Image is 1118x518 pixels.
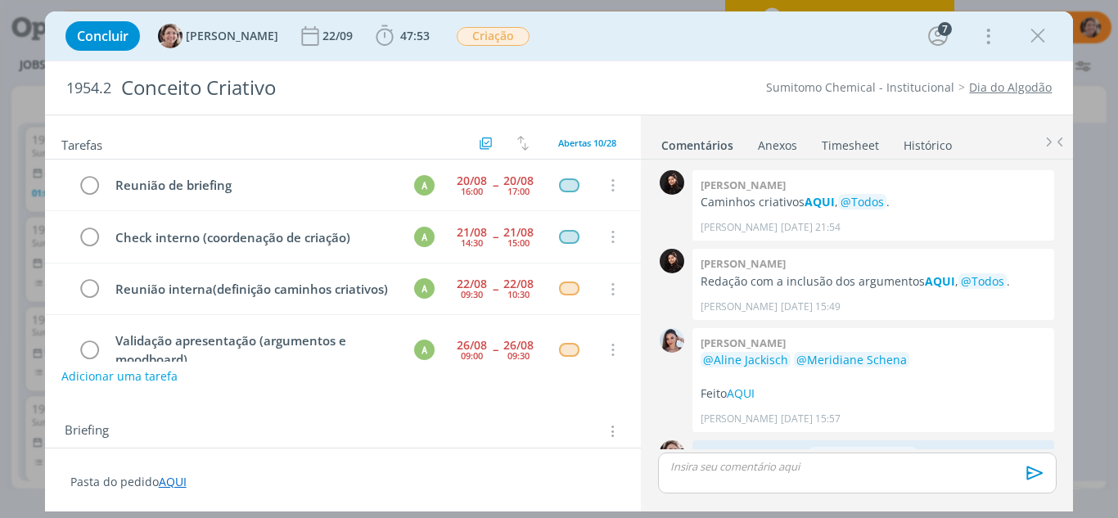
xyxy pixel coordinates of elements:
[493,283,498,295] span: --
[400,28,430,43] span: 47:53
[61,133,102,153] span: Tarefas
[457,27,530,46] span: Criação
[457,340,487,351] div: 26/08
[70,474,616,490] p: Pasta do pedido
[186,30,278,42] span: [PERSON_NAME]
[701,300,778,314] p: [PERSON_NAME]
[109,331,399,369] div: Validação apresentação (argumentos e moodboard)
[517,136,529,151] img: arrow-down-up.svg
[65,421,109,442] span: Briefing
[372,23,434,49] button: 47:53
[903,130,953,154] a: Histórico
[457,278,487,290] div: 22/08
[758,137,797,154] div: Anexos
[660,440,684,465] img: A
[558,137,616,149] span: Abertas 10/28
[61,362,178,391] button: Adicionar uma tarefa
[412,224,436,249] button: A
[412,277,436,301] button: A
[701,273,1046,290] p: Redação com a inclusão dos argumentos , .
[503,227,534,238] div: 21/08
[961,273,1004,289] span: @Todos
[461,187,483,196] div: 16:00
[503,278,534,290] div: 22/08
[781,220,841,235] span: [DATE] 21:54
[493,344,498,355] span: --
[805,194,835,209] a: AQUI
[414,227,435,247] div: A
[703,352,788,367] span: @Aline Jackisch
[65,21,140,51] button: Concluir
[701,412,778,426] p: [PERSON_NAME]
[45,11,1074,511] div: dialog
[812,447,914,462] span: @[PERSON_NAME]
[701,385,1046,402] p: Feito
[412,337,436,362] button: A
[507,351,530,360] div: 09:30
[493,179,498,191] span: --
[461,238,483,247] div: 14:30
[414,278,435,299] div: A
[781,412,841,426] span: [DATE] 15:57
[701,256,786,271] b: [PERSON_NAME]
[701,220,778,235] p: [PERSON_NAME]
[115,68,634,108] div: Conceito Criativo
[109,175,399,196] div: Reunião de briefing
[796,352,907,367] span: @Meridiane Schena
[503,340,534,351] div: 26/08
[158,24,278,48] button: A[PERSON_NAME]
[660,170,684,195] img: L
[925,23,951,49] button: 7
[925,273,955,289] a: AQUI
[660,249,684,273] img: L
[841,194,884,209] span: @Todos
[660,130,734,154] a: Comentários
[109,227,399,248] div: Check interno (coordenação de criação)
[701,336,786,350] b: [PERSON_NAME]
[938,22,952,36] div: 7
[701,178,786,192] b: [PERSON_NAME]
[507,290,530,299] div: 10:30
[456,26,530,47] button: Criação
[414,175,435,196] div: A
[493,231,498,242] span: --
[461,351,483,360] div: 09:00
[821,130,880,154] a: Timesheet
[660,328,684,353] img: N
[77,29,128,43] span: Concluir
[412,173,436,197] button: A
[66,79,111,97] span: 1954.2
[414,340,435,360] div: A
[701,194,1046,210] p: Caminhos criativos , .
[727,385,755,401] a: AQUI
[461,290,483,299] div: 09:30
[322,30,356,42] div: 22/09
[457,227,487,238] div: 21/08
[969,79,1052,95] a: Dia do Algodão
[701,447,1046,463] p: Material enviado ao para avaliação.
[159,474,187,489] a: AQUI
[507,238,530,247] div: 15:00
[781,300,841,314] span: [DATE] 15:49
[503,175,534,187] div: 20/08
[457,175,487,187] div: 20/08
[109,279,399,300] div: Reunião interna(definição caminhos criativos)
[766,79,954,95] a: Sumitomo Chemical - Institucional
[158,24,183,48] img: A
[507,187,530,196] div: 17:00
